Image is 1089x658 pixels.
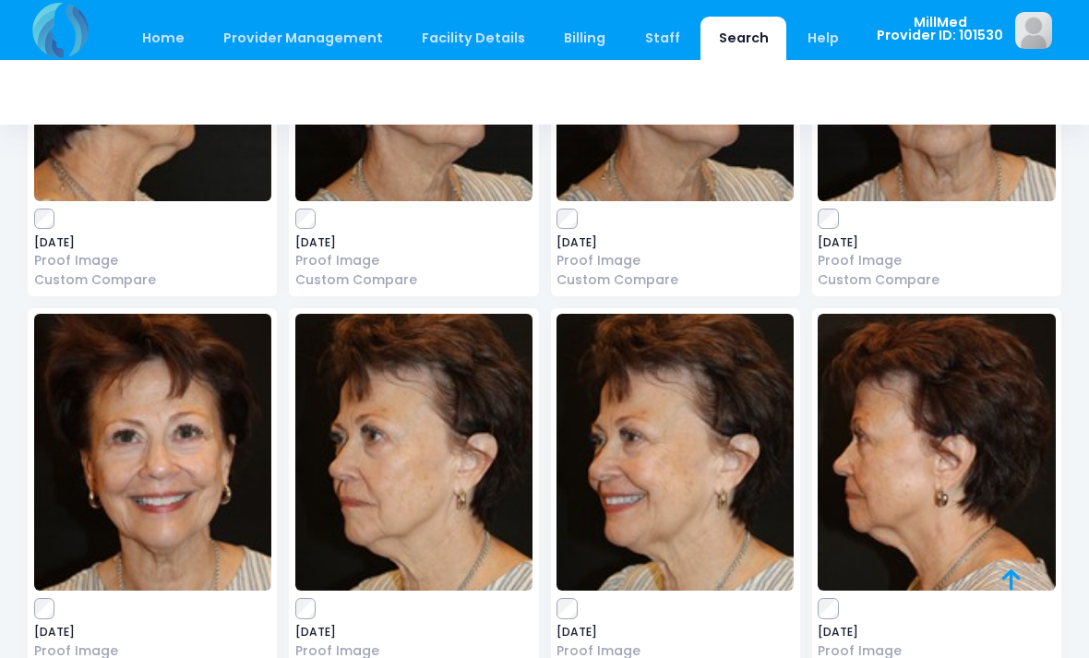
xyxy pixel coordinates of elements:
[818,237,1055,248] span: [DATE]
[627,17,698,60] a: Staff
[34,270,271,290] a: Custom Compare
[556,251,794,270] a: Proof Image
[205,17,401,60] a: Provider Management
[818,314,1055,591] img: image
[404,17,544,60] a: Facility Details
[556,237,794,248] span: [DATE]
[546,17,624,60] a: Billing
[790,17,857,60] a: Help
[818,251,1055,270] a: Proof Image
[124,17,202,60] a: Home
[818,627,1055,638] span: [DATE]
[295,237,533,248] span: [DATE]
[295,251,533,270] a: Proof Image
[556,627,794,638] span: [DATE]
[556,314,794,591] img: image
[34,627,271,638] span: [DATE]
[877,16,1003,42] span: MillMed Provider ID: 101530
[818,270,1055,290] a: Custom Compare
[295,270,533,290] a: Custom Compare
[295,314,533,591] img: image
[34,314,271,591] img: image
[34,251,271,270] a: Proof Image
[34,237,271,248] span: [DATE]
[1015,12,1052,49] img: image
[700,17,786,60] a: Search
[295,627,533,638] span: [DATE]
[556,270,794,290] a: Custom Compare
